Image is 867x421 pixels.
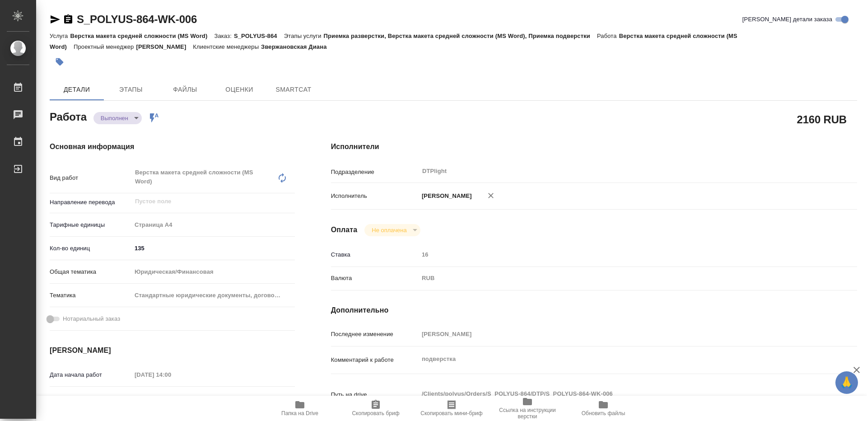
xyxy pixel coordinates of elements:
h4: [PERSON_NAME] [50,345,295,356]
p: Приемка разверстки, Верстка макета средней сложности (MS Word), Приемка подверстки [324,33,597,39]
span: Этапы [109,84,153,95]
h2: 2160 RUB [797,112,847,127]
p: Исполнитель [331,192,419,201]
h2: Работа [50,108,87,124]
p: Путь на drive [331,390,419,399]
span: 🙏 [839,373,854,392]
a: S_POLYUS-864-WK-006 [77,13,197,25]
div: Юридическая/Финансовая [131,264,295,280]
input: Пустое поле [131,394,210,407]
span: Нотариальный заказ [63,314,120,323]
p: Валюта [331,274,419,283]
p: Вид работ [50,173,131,182]
div: RUB [419,271,813,286]
p: Подразделение [331,168,419,177]
p: Клиентские менеджеры [193,43,261,50]
span: Ссылка на инструкции верстки [495,407,560,420]
div: Выполнен [93,112,142,124]
div: Страница А4 [131,217,295,233]
p: [PERSON_NAME] [419,192,472,201]
span: Оценки [218,84,261,95]
button: Скопировать мини-бриф [414,396,489,421]
h4: Оплата [331,225,358,235]
span: Файлы [163,84,207,95]
span: SmartCat [272,84,315,95]
p: Проектный менеджер [74,43,136,50]
span: [PERSON_NAME] детали заказа [742,15,832,24]
input: Пустое поле [134,196,274,207]
span: Папка на Drive [281,410,318,416]
button: Не оплачена [369,226,409,234]
h4: Дополнительно [331,305,857,316]
p: Кол-во единиц [50,244,131,253]
p: Этапы услуги [284,33,324,39]
textarea: подверстка [419,351,813,367]
p: S_POLYUS-864 [234,33,284,39]
p: Верстка макета средней сложности (MS Word) [70,33,214,39]
p: Ставка [331,250,419,259]
button: Скопировать ссылку для ЯМессенджера [50,14,61,25]
input: Пустое поле [419,327,813,341]
div: Выполнен [364,224,420,236]
p: Последнее изменение [331,330,419,339]
button: Ссылка на инструкции верстки [489,396,565,421]
button: Удалить исполнителя [481,186,501,206]
input: ✎ Введи что-нибудь [131,242,295,255]
button: Добавить тэг [50,52,70,72]
p: Комментарий к работе [331,356,419,365]
input: Пустое поле [131,368,210,381]
button: Скопировать ссылку [63,14,74,25]
textarea: /Clients/polyus/Orders/S_POLYUS-864/DTP/S_POLYUS-864-WK-006 [419,386,813,402]
p: Тарифные единицы [50,220,131,229]
button: Папка на Drive [262,396,338,421]
p: [PERSON_NAME] [136,43,193,50]
p: Тематика [50,291,131,300]
span: Обновить файлы [582,410,625,416]
p: Направление перевода [50,198,131,207]
p: Услуга [50,33,70,39]
button: 🙏 [835,371,858,394]
button: Обновить файлы [565,396,641,421]
h4: Исполнители [331,141,857,152]
p: Дата начала работ [50,370,131,379]
button: Скопировать бриф [338,396,414,421]
span: Скопировать бриф [352,410,399,416]
p: Работа [597,33,619,39]
span: Скопировать мини-бриф [420,410,482,416]
input: Пустое поле [419,248,813,261]
div: Стандартные юридические документы, договоры, уставы [131,288,295,303]
span: Детали [55,84,98,95]
button: Выполнен [98,114,131,122]
p: Заказ: [214,33,233,39]
p: Общая тематика [50,267,131,276]
h4: Основная информация [50,141,295,152]
p: Верстка макета средней сложности (MS Word) [50,33,737,50]
p: Звержановская Диана [261,43,333,50]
